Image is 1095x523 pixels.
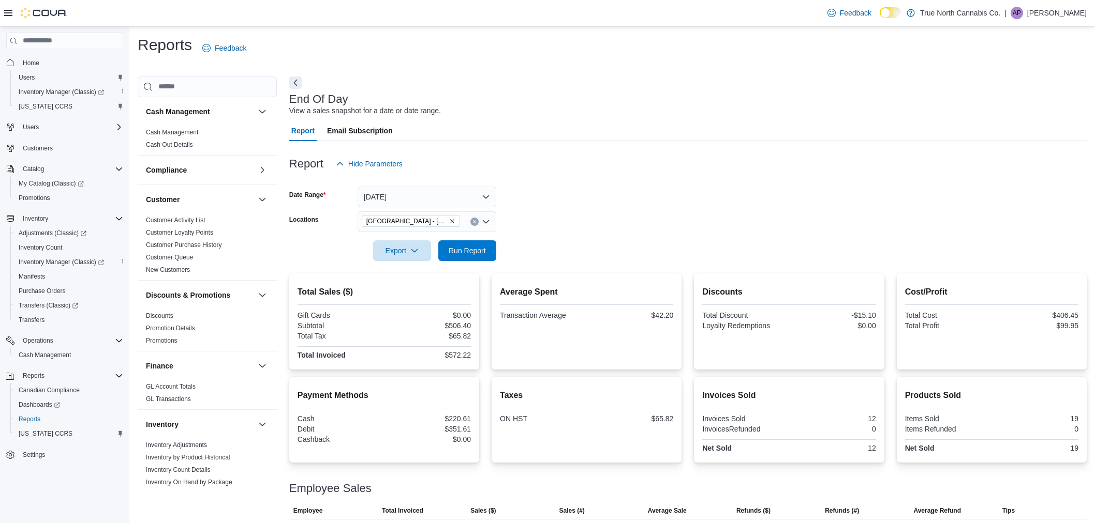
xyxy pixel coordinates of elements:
div: 0 [994,425,1078,433]
div: 12 [791,444,876,452]
span: Customer Queue [146,253,193,261]
a: Inventory Manager (Classic) [10,255,127,269]
div: 19 [994,444,1078,452]
a: Transfers [14,314,49,326]
button: Purchase Orders [10,284,127,298]
span: Export [379,240,425,261]
button: Users [2,120,127,134]
span: GL Transactions [146,395,191,403]
nav: Complex example [6,51,123,489]
div: Total Discount [702,311,787,319]
span: Promotions [146,336,177,345]
div: Cash [298,414,382,423]
button: Open list of options [482,218,490,226]
div: $42.20 [589,311,674,319]
button: Inventory [146,419,254,429]
button: Transfers [10,313,127,327]
button: Cash Management [256,105,269,118]
a: Adjustments (Classic) [14,227,91,239]
a: Discounts [146,312,173,319]
span: My Catalog (Classic) [14,177,123,190]
span: GL Account Totals [146,382,196,391]
h2: Payment Methods [298,389,471,402]
span: Cash Out Details [146,141,193,149]
div: $65.82 [386,332,471,340]
span: Customer Purchase History [146,241,222,249]
a: Purchase Orders [14,285,70,297]
span: Canadian Compliance [19,386,80,394]
button: Home [2,55,127,70]
span: Inventory Manager (Classic) [19,258,104,266]
span: Operations [19,334,123,347]
button: Reports [10,412,127,426]
div: Items Refunded [905,425,990,433]
a: Inventory Adjustments [146,441,207,449]
a: Customer Queue [146,254,193,261]
span: Total Invoiced [382,506,423,515]
span: Reports [23,372,45,380]
button: Users [10,70,127,85]
span: Settings [23,451,45,459]
div: Debit [298,425,382,433]
span: [GEOGRAPHIC_DATA] - [STREET_ADDRESS] [366,216,447,226]
span: Inventory Adjustments [146,441,207,449]
a: Reports [14,413,45,425]
div: View a sales snapshot for a date or date range. [289,105,441,116]
div: Discounts & Promotions [138,310,277,351]
div: $65.82 [589,414,674,423]
a: Cash Management [146,129,198,136]
h2: Invoices Sold [702,389,876,402]
h1: Reports [138,35,192,55]
div: $351.61 [386,425,471,433]
h3: Compliance [146,165,187,175]
p: | [1004,7,1007,19]
span: Dashboards [19,401,60,409]
strong: Net Sold [905,444,935,452]
a: Cash Out Details [146,141,193,148]
span: Catalog [23,165,44,173]
span: Tips [1002,506,1015,515]
a: Promotion Details [146,325,195,332]
a: Inventory Manager (Classic) [10,85,127,99]
h3: Report [289,158,323,170]
a: Customer Activity List [146,217,205,224]
span: Average Refund [913,506,961,515]
button: Finance [256,360,269,372]
div: 19 [994,414,1078,423]
a: Dashboards [10,397,127,412]
span: Transfers [14,314,123,326]
label: Locations [289,216,319,224]
a: Inventory Count Details [146,466,211,473]
span: Cash Management [146,128,198,136]
span: Inventory [19,212,123,225]
button: Inventory Count [10,240,127,255]
h3: Inventory [146,419,179,429]
span: Inventory Count [14,241,123,254]
a: Inventory On Hand by Package [146,479,232,486]
a: Inventory Count [14,241,67,254]
span: Transfers [19,316,45,324]
span: Employee [293,506,323,515]
span: Report [291,120,315,141]
div: Total Tax [298,332,382,340]
h2: Products Sold [905,389,1078,402]
span: Customers [19,142,123,155]
button: Compliance [256,164,269,176]
a: Inventory by Product Historical [146,454,230,461]
button: Discounts & Promotions [146,290,254,300]
div: $406.45 [994,311,1078,319]
h2: Total Sales ($) [298,286,471,298]
button: Export [373,240,431,261]
span: Home [23,59,39,67]
a: Customer Purchase History [146,241,222,249]
span: Reports [19,370,123,382]
span: Purchase Orders [14,285,123,297]
a: Transfers (Classic) [10,298,127,313]
a: Canadian Compliance [14,384,84,396]
a: My Catalog (Classic) [14,177,88,190]
div: Items Sold [905,414,990,423]
span: Inventory [23,214,48,223]
div: Customer [138,214,277,280]
span: Sales (#) [559,506,584,515]
span: Huntsville - 30 Main St E [362,216,460,227]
